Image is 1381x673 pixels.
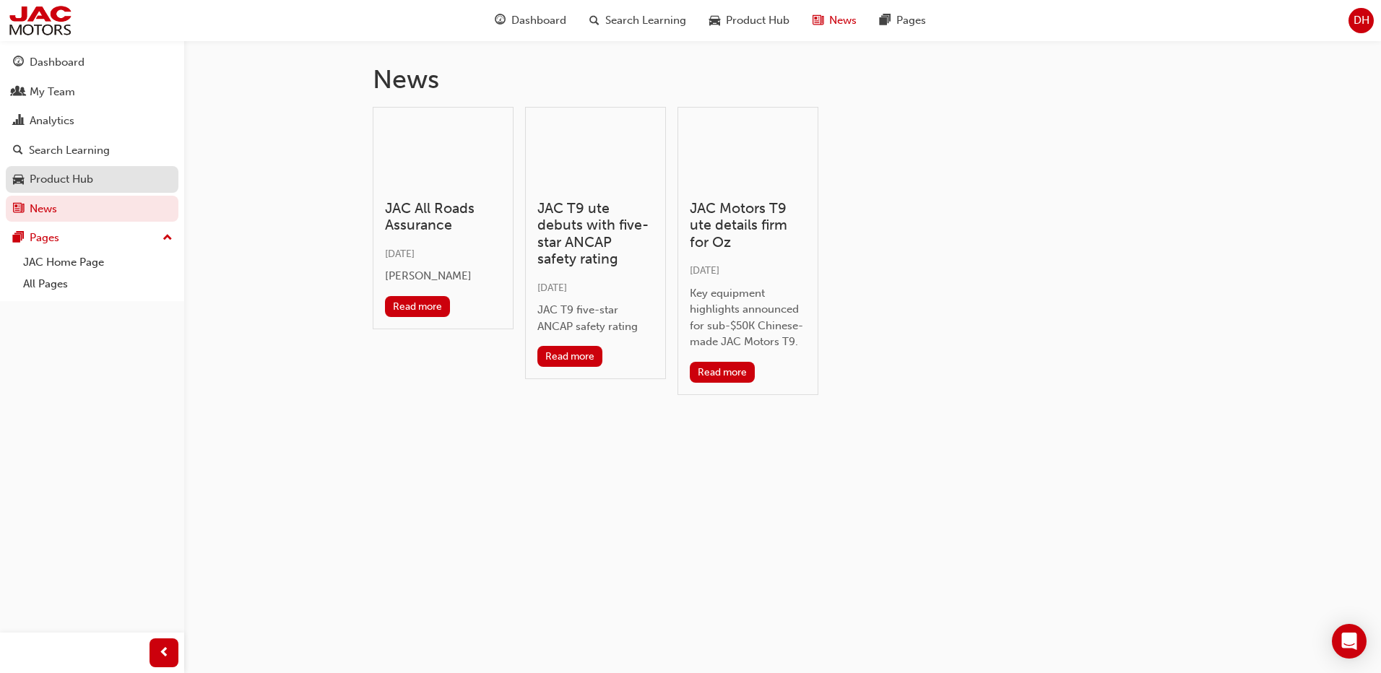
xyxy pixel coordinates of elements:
span: prev-icon [159,644,170,662]
span: guage-icon [13,56,24,69]
a: Product Hub [6,166,178,193]
span: car-icon [13,173,24,186]
div: My Team [30,84,75,100]
a: pages-iconPages [868,6,938,35]
a: JAC All Roads Assurance[DATE][PERSON_NAME]Read more [373,107,514,329]
span: news-icon [813,12,823,30]
button: DashboardMy TeamAnalyticsSearch LearningProduct HubNews [6,46,178,225]
span: Dashboard [511,12,566,29]
span: up-icon [163,229,173,248]
a: car-iconProduct Hub [698,6,801,35]
div: [PERSON_NAME] [385,268,501,285]
h3: JAC T9 ute debuts with five-star ANCAP safety rating [537,200,654,268]
div: Analytics [30,113,74,129]
span: guage-icon [495,12,506,30]
span: Search Learning [605,12,686,29]
div: Product Hub [30,171,93,188]
span: pages-icon [880,12,891,30]
div: Pages [30,230,59,246]
a: JAC Home Page [17,251,178,274]
img: jac-portal [7,4,73,37]
span: pages-icon [13,232,24,245]
span: news-icon [13,203,24,216]
span: [DATE] [385,248,415,260]
button: Read more [690,362,756,383]
div: Open Intercom Messenger [1332,624,1367,659]
a: Search Learning [6,137,178,164]
a: Analytics [6,108,178,134]
a: News [6,196,178,222]
div: JAC T9 five-star ANCAP safety rating [537,302,654,334]
a: Dashboard [6,49,178,76]
span: search-icon [589,12,599,30]
span: search-icon [13,144,23,157]
span: chart-icon [13,115,24,128]
span: Pages [896,12,926,29]
button: Read more [537,346,603,367]
div: Search Learning [29,142,110,159]
a: My Team [6,79,178,105]
a: All Pages [17,273,178,295]
div: Key equipment highlights announced for sub-$50K Chinese-made JAC Motors T9. [690,285,806,350]
div: Dashboard [30,54,85,71]
a: news-iconNews [801,6,868,35]
span: News [829,12,857,29]
span: [DATE] [690,264,719,277]
a: JAC Motors T9 ute details firm for Oz[DATE]Key equipment highlights announced for sub-$50K Chines... [677,107,818,395]
span: [DATE] [537,282,567,294]
span: people-icon [13,86,24,99]
h1: News [373,64,1193,95]
a: guage-iconDashboard [483,6,578,35]
h3: JAC All Roads Assurance [385,200,501,234]
button: Pages [6,225,178,251]
span: car-icon [709,12,720,30]
a: search-iconSearch Learning [578,6,698,35]
button: Read more [385,296,451,317]
span: DH [1354,12,1369,29]
button: DH [1348,8,1374,33]
a: JAC T9 ute debuts with five-star ANCAP safety rating[DATE]JAC T9 five-star ANCAP safety ratingRea... [525,107,666,380]
span: Product Hub [726,12,789,29]
h3: JAC Motors T9 ute details firm for Oz [690,200,806,251]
